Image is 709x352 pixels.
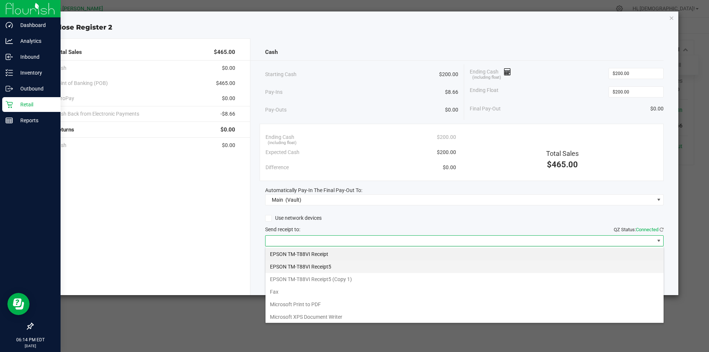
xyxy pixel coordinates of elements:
[636,227,658,232] span: Connected
[437,133,456,141] span: $200.00
[222,64,235,72] span: $0.00
[266,148,299,156] span: Expected Cash
[470,68,511,79] span: Ending Cash
[265,106,287,114] span: Pay-Outs
[265,214,322,222] label: Use network devices
[266,273,664,286] li: EPSON TM-T88VI Receipt5 (Copy 1)
[6,21,13,29] inline-svg: Dashboard
[470,105,501,113] span: Final Pay-Out
[265,48,278,57] span: Cash
[13,52,57,61] p: Inbound
[13,37,57,45] p: Analytics
[266,286,664,298] li: Fax
[6,85,13,92] inline-svg: Outbound
[443,164,456,171] span: $0.00
[265,88,282,96] span: Pay-Ins
[13,84,57,93] p: Outbound
[6,53,13,61] inline-svg: Inbound
[266,248,664,260] li: EPSON TM-T88VI Receipt
[7,293,30,315] iframe: Resource center
[470,86,499,98] span: Ending Float
[266,164,289,171] span: Difference
[439,71,458,78] span: $200.00
[216,79,235,87] span: $465.00
[13,116,57,125] p: Reports
[13,100,57,109] p: Retail
[265,187,362,193] span: Automatically Pay-In The Final Pay-Out To:
[6,101,13,108] inline-svg: Retail
[13,68,57,77] p: Inventory
[55,79,108,87] span: Point of Banking (POB)
[3,343,57,349] p: [DATE]
[445,106,458,114] span: $0.00
[55,122,235,138] div: Returns
[266,260,664,273] li: EPSON TM-T88VI Receipt5
[3,336,57,343] p: 06:14 PM EDT
[220,110,235,118] span: -$8.66
[55,48,82,57] span: Total Sales
[6,37,13,45] inline-svg: Analytics
[6,69,13,76] inline-svg: Inventory
[272,197,283,203] span: Main
[650,105,664,113] span: $0.00
[285,197,301,203] span: (Vault)
[472,75,501,81] span: (including float)
[266,298,664,311] li: Microsoft Print to PDF
[220,126,235,134] span: $0.00
[222,95,235,102] span: $0.00
[265,226,300,232] span: Send receipt to:
[547,160,578,169] span: $465.00
[222,141,235,149] span: $0.00
[6,117,13,124] inline-svg: Reports
[13,21,57,30] p: Dashboard
[268,140,297,146] span: (including float)
[214,48,235,57] span: $465.00
[265,71,297,78] span: Starting Cash
[55,95,74,102] span: AeroPay
[445,88,458,96] span: $8.66
[437,148,456,156] span: $200.00
[266,133,294,141] span: Ending Cash
[55,110,139,118] span: Cash Back from Electronic Payments
[614,227,664,232] span: QZ Status:
[546,150,579,157] span: Total Sales
[266,311,664,323] li: Microsoft XPS Document Writer
[36,23,679,33] div: Close Register 2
